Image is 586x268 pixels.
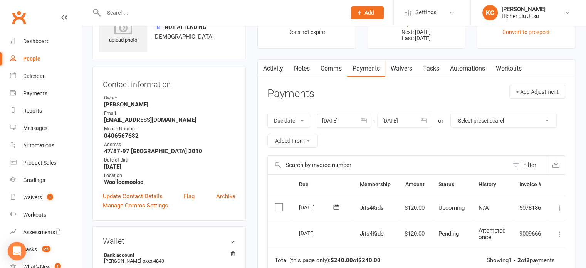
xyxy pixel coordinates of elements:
div: [DATE] [299,227,334,239]
button: Add [351,6,384,19]
span: Add [364,10,374,16]
h3: Wallet [103,237,235,245]
th: History [472,175,512,194]
a: Dashboard [10,33,81,50]
strong: [EMAIL_ADDRESS][DOMAIN_NAME] [104,116,235,123]
a: Workouts [490,60,527,78]
div: Owner [104,94,235,102]
a: Activity [258,60,289,78]
a: Flag [184,192,195,201]
a: Archive [216,192,235,201]
strong: 47/87-97 [GEOGRAPHIC_DATA] 2010 [104,148,235,155]
span: Jits4Kids [360,204,384,211]
div: Filter [523,160,536,170]
span: Jits4Kids [360,230,384,237]
a: Convert to prospect [502,29,550,35]
div: Reports [23,108,42,114]
strong: [DATE] [104,163,235,170]
div: Email [104,110,235,117]
span: Settings [415,4,437,21]
a: Waivers [385,60,418,78]
td: 9009666 [512,221,548,247]
div: Payments [23,90,47,96]
div: KC [482,5,498,20]
div: Tasks [23,246,37,253]
button: + Add Adjustment [509,85,565,99]
div: Address [104,141,235,148]
span: 1 [47,194,53,200]
a: Tasks 27 [10,241,81,258]
li: [PERSON_NAME] [103,251,235,265]
div: Higher Jiu Jitsu [502,13,546,20]
span: [DEMOGRAPHIC_DATA] [153,33,214,40]
a: Update Contact Details [103,192,163,201]
span: 27 [42,246,50,252]
div: Calendar [23,73,45,79]
a: Automations [445,60,490,78]
div: Gradings [23,177,45,183]
h3: Payments [267,88,314,100]
th: Membership [353,175,398,194]
a: Calendar [10,67,81,85]
input: Search... [101,7,341,18]
div: People [23,56,40,62]
a: Notes [289,60,315,78]
strong: Woolloomooloo [104,179,235,185]
div: Workouts [23,212,46,218]
div: Automations [23,142,54,148]
strong: 1 - 2 [509,257,521,264]
th: Invoice # [512,175,548,194]
th: Due [292,175,353,194]
div: Mobile Number [104,125,235,133]
span: Not Attending [165,24,207,30]
th: Status [432,175,472,194]
a: Comms [315,60,347,78]
span: Attempted once [479,227,505,241]
div: Messages [23,125,47,131]
a: Messages [10,120,81,137]
div: Dashboard [23,38,50,44]
div: [PERSON_NAME] [502,6,546,13]
div: or [438,116,443,125]
div: [DATE] [299,201,334,213]
a: Workouts [10,206,81,224]
div: Date of Birth [104,157,235,164]
div: Open Intercom Messenger [8,242,26,260]
h3: Contact information [103,77,235,89]
div: $0.00 [374,19,458,27]
button: Added From [267,134,318,148]
a: Clubworx [9,8,29,27]
a: Gradings [10,172,81,189]
button: Filter [509,156,547,174]
a: Tasks [418,60,445,78]
p: Next: [DATE] Last: [DATE] [374,29,458,41]
div: Waivers [23,194,42,201]
strong: [PERSON_NAME] [104,101,235,108]
strong: $240.00 [358,257,381,264]
div: Showing of payments [487,257,555,264]
a: Reports [10,102,81,120]
div: Product Sales [23,160,56,166]
a: Payments [10,85,81,102]
th: Amount [398,175,432,194]
td: $120.00 [398,195,432,221]
td: $120.00 [398,221,432,247]
a: People [10,50,81,67]
input: Search by invoice number [268,156,509,174]
strong: Bank account [104,252,232,258]
strong: $240.00 [331,257,353,264]
a: Product Sales [10,154,81,172]
div: upload photo [99,19,147,44]
strong: 2 [526,257,530,264]
span: Pending [438,230,459,237]
div: Total (this page only): of [275,257,381,264]
a: Payments [347,60,385,78]
strong: 0406567682 [104,132,235,139]
button: Due date [267,114,310,128]
span: Does not expire [288,29,325,35]
span: Upcoming [438,204,465,211]
span: xxxx 4843 [143,258,164,264]
td: 5078186 [512,195,548,221]
div: Location [104,172,235,179]
div: Assessments [23,229,61,235]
